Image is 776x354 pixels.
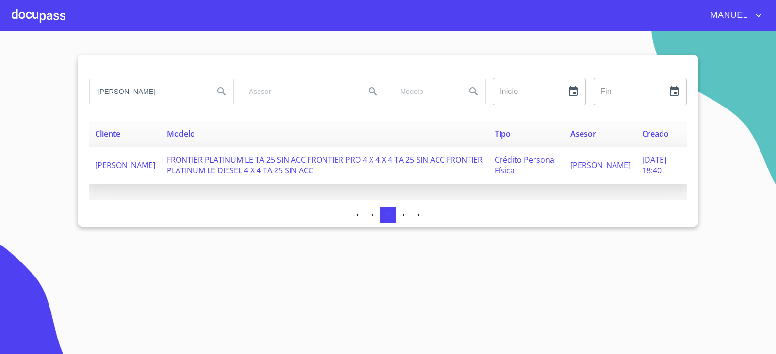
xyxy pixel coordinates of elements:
[386,212,389,219] span: 1
[703,8,753,23] span: MANUEL
[495,128,511,139] span: Tipo
[167,154,483,176] span: FRONTIER PLATINUM LE TA 25 SIN ACC FRONTIER PRO 4 X 4 X 4 TA 25 SIN ACC FRONTIER PLATINUM LE DIES...
[90,78,206,105] input: search
[570,128,596,139] span: Asesor
[703,8,764,23] button: account of current user
[95,128,120,139] span: Cliente
[95,160,155,170] span: [PERSON_NAME]
[361,80,385,103] button: Search
[380,207,396,223] button: 1
[210,80,233,103] button: Search
[167,128,195,139] span: Modelo
[642,128,669,139] span: Creado
[495,154,554,176] span: Crédito Persona Física
[642,154,666,176] span: [DATE] 18:40
[570,160,630,170] span: [PERSON_NAME]
[392,78,458,105] input: search
[462,80,485,103] button: Search
[241,78,357,105] input: search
